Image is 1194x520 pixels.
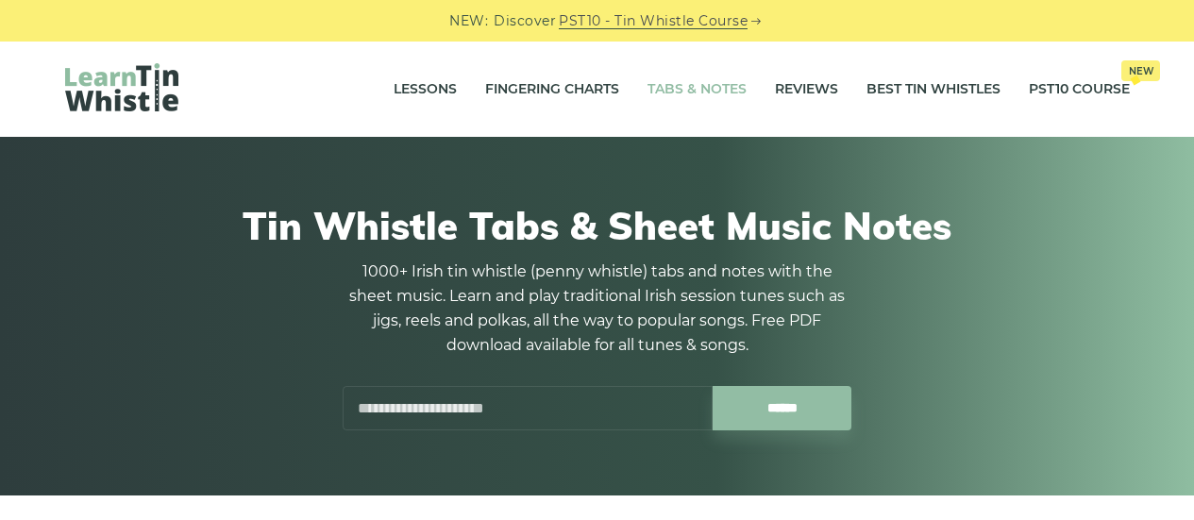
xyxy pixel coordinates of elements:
p: 1000+ Irish tin whistle (penny whistle) tabs and notes with the sheet music. Learn and play tradi... [343,260,852,358]
span: New [1121,60,1160,81]
a: Fingering Charts [485,66,619,113]
a: Reviews [775,66,838,113]
h1: Tin Whistle Tabs & Sheet Music Notes [65,203,1130,248]
a: Tabs & Notes [647,66,747,113]
img: LearnTinWhistle.com [65,63,178,111]
a: Best Tin Whistles [866,66,1001,113]
a: Lessons [394,66,457,113]
a: PST10 CourseNew [1029,66,1130,113]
